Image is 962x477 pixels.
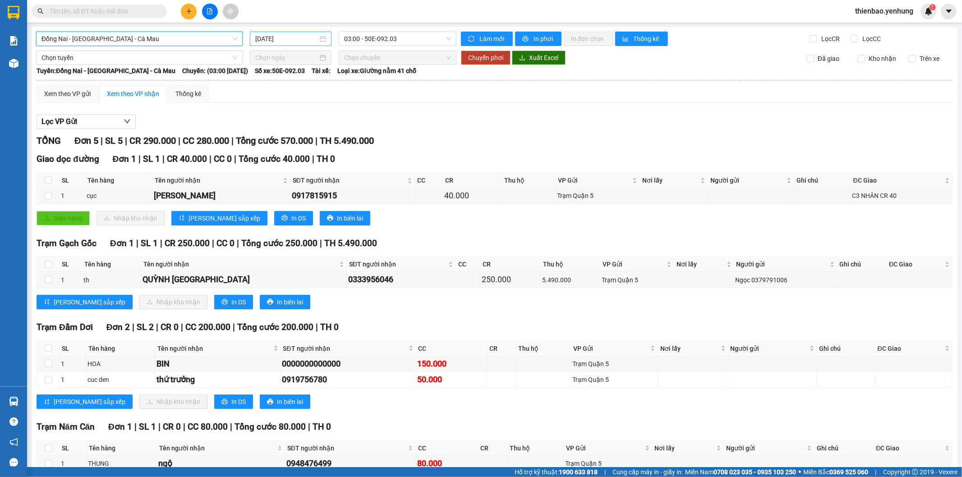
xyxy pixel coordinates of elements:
[171,211,267,225] button: sort-ascending[PERSON_NAME] sắp xếp
[293,175,405,185] span: SĐT người nhận
[865,54,900,64] span: Kho nhận
[507,441,564,456] th: Thu hộ
[60,341,86,356] th: SL
[161,322,179,332] span: CR 0
[267,298,273,306] span: printer
[106,322,130,332] span: Đơn 2
[165,238,210,248] span: CR 250.000
[155,356,281,372] td: BIN
[108,422,132,432] span: Đơn 1
[156,322,158,332] span: |
[736,259,828,269] span: Người gửi
[736,275,836,285] div: Ngọc 0379791006
[143,259,337,269] span: Tên người nhận
[281,215,288,222] span: printer
[817,341,875,356] th: Ghi chú
[344,51,451,64] span: Chọn chuyến
[85,173,152,188] th: Tên hàng
[327,215,333,222] span: printer
[916,54,943,64] span: Trên xe
[61,275,80,285] div: 1
[221,399,228,406] span: printer
[83,275,139,285] div: th
[541,257,600,272] th: Thu hộ
[152,188,290,204] td: ngoc linh
[320,322,339,332] span: TH 0
[480,257,541,272] th: CR
[255,66,305,76] span: Số xe: 50E-092.03
[107,89,159,99] div: Xem theo VP nhận
[181,322,183,332] span: |
[54,297,125,307] span: [PERSON_NAME] sắp xếp
[941,4,957,19] button: caret-down
[600,272,674,288] td: Trạm Quận 5
[37,211,90,225] button: uploadGiao hàng
[573,344,649,353] span: VP Gửi
[418,373,486,386] div: 50.000
[87,375,153,385] div: cuc den
[281,372,416,388] td: 0919756780
[141,272,347,288] td: QUỲNH NY
[519,55,525,62] span: download
[859,34,883,44] span: Lọc CC
[139,422,156,432] span: SL 1
[267,399,273,406] span: printer
[134,422,137,432] span: |
[175,89,201,99] div: Thống kê
[157,456,285,472] td: ngộ
[82,257,141,272] th: Tên hàng
[143,154,160,164] span: SL 1
[316,322,318,332] span: |
[347,272,456,288] td: 0333956046
[416,341,488,356] th: CC
[41,116,77,127] span: Lọc VP Gửi
[158,422,161,432] span: |
[37,135,61,146] span: TỔNG
[41,32,237,46] span: Đồng Nai - Sài Gòn - Cà Mau
[349,259,446,269] span: SĐT người nhận
[37,115,136,129] button: Lọc VP Gửi
[277,297,303,307] span: In biên lai
[113,154,137,164] span: Đơn 1
[685,467,796,477] span: Miền Nam
[281,356,416,372] td: 0000000000000
[61,191,83,201] div: 1
[234,154,236,164] span: |
[315,135,318,146] span: |
[9,36,18,46] img: solution-icon
[125,135,127,146] span: |
[138,154,141,164] span: |
[571,356,658,372] td: Trạm Quận 5
[461,32,513,46] button: syncLàm mới
[479,441,508,456] th: CR
[282,373,414,386] div: 0919756780
[713,468,796,476] strong: 0708 023 035 - 0935 103 250
[320,211,370,225] button: printerIn biên lai
[214,295,253,309] button: printerIn DS
[37,238,97,248] span: Trạm Gạch Gốc
[37,322,93,332] span: Trạm Đầm Dơi
[798,470,801,474] span: ⚪️
[930,4,936,10] sup: 1
[337,213,363,223] span: In biên lai
[110,238,134,248] span: Đơn 1
[209,154,212,164] span: |
[50,6,156,16] input: Tìm tên, số ĐT hoặc mã đơn
[159,443,275,453] span: Tên người nhận
[348,273,454,286] div: 0333956046
[853,175,943,185] span: ĐC Giao
[726,443,805,453] span: Người gửi
[290,188,415,204] td: 0917815915
[9,417,18,426] span: question-circle
[312,66,331,76] span: Tài xế:
[61,359,84,369] div: 1
[925,7,933,15] img: icon-new-feature
[534,34,554,44] span: In phơi
[216,238,235,248] span: CC 0
[235,422,306,432] span: Tổng cước 80.000
[37,154,99,164] span: Giao dọc đường
[87,441,157,456] th: Tên hàng
[9,458,18,467] span: message
[260,295,310,309] button: printerIn biên lai
[37,422,95,432] span: Trạm Năm Căn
